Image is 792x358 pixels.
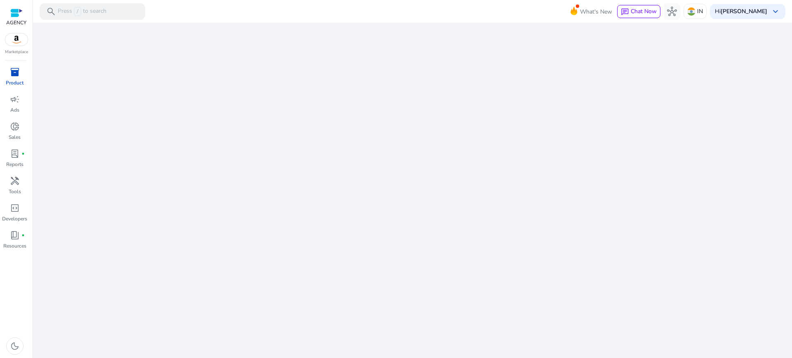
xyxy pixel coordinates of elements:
[771,7,780,16] span: keyboard_arrow_down
[6,19,26,26] p: AGENCY
[697,4,703,19] p: IN
[715,9,767,14] p: Hi
[10,230,20,240] span: book_4
[10,176,20,186] span: handyman
[10,203,20,213] span: code_blocks
[667,7,677,16] span: hub
[10,106,19,114] p: Ads
[621,8,629,16] span: chat
[580,5,612,19] span: What's New
[10,94,20,104] span: campaign
[3,242,26,250] p: Resources
[9,188,21,195] p: Tools
[687,7,695,16] img: in.svg
[58,7,106,16] p: Press to search
[74,7,81,16] span: /
[10,122,20,131] span: donut_small
[21,152,25,155] span: fiber_manual_record
[617,5,660,18] button: chatChat Now
[21,234,25,237] span: fiber_manual_record
[631,7,657,15] span: Chat Now
[6,161,24,168] p: Reports
[721,7,767,15] b: [PERSON_NAME]
[5,49,28,55] p: Marketplace
[10,67,20,77] span: inventory_2
[5,33,28,46] img: amazon.svg
[10,149,20,159] span: lab_profile
[46,7,56,16] span: search
[664,3,680,20] button: hub
[9,133,21,141] p: Sales
[2,215,27,222] p: Developers
[10,341,20,351] span: dark_mode
[6,79,24,87] p: Product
